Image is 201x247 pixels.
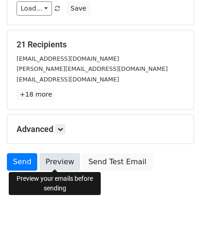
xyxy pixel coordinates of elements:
small: [EMAIL_ADDRESS][DOMAIN_NAME] [17,76,119,83]
a: Send Test Email [82,153,152,171]
div: Preview your emails before sending [9,172,101,195]
button: Save [66,1,90,16]
small: [PERSON_NAME][EMAIL_ADDRESS][DOMAIN_NAME] [17,65,168,72]
iframe: Chat Widget [155,203,201,247]
small: [EMAIL_ADDRESS][DOMAIN_NAME] [17,55,119,62]
a: +18 more [17,89,55,100]
a: Preview [40,153,80,171]
a: Load... [17,1,52,16]
h5: 21 Recipients [17,40,184,50]
h5: Advanced [17,124,184,134]
a: Send [7,153,37,171]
